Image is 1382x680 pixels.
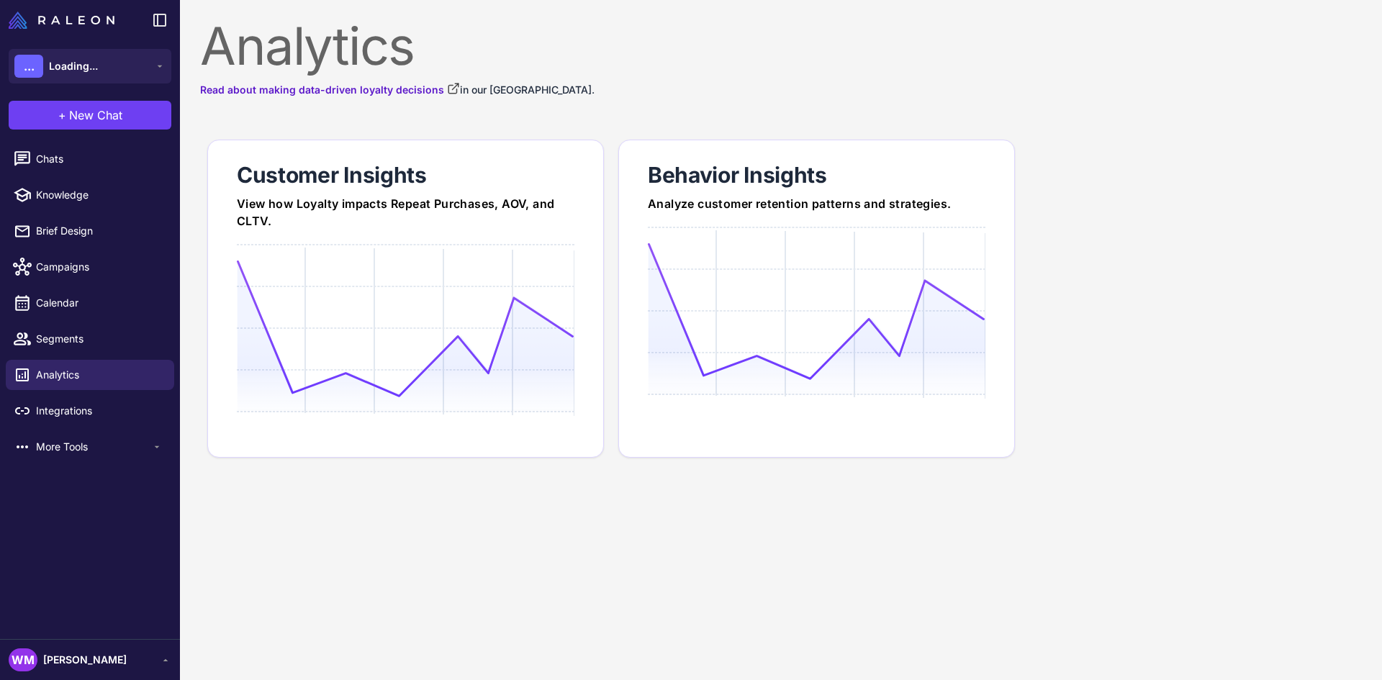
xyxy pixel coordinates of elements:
[618,140,1015,458] a: Behavior InsightsAnalyze customer retention patterns and strategies.
[9,101,171,130] button: +New Chat
[6,144,174,174] a: Chats
[36,295,163,311] span: Calendar
[6,180,174,210] a: Knowledge
[237,195,574,230] div: View how Loyalty impacts Repeat Purchases, AOV, and CLTV.
[14,55,43,78] div: ...
[237,160,574,189] div: Customer Insights
[648,195,985,212] div: Analyze customer retention patterns and strategies.
[207,140,604,458] a: Customer InsightsView how Loyalty impacts Repeat Purchases, AOV, and CLTV.
[36,187,163,203] span: Knowledge
[9,49,171,83] button: ...Loading...
[36,223,163,239] span: Brief Design
[9,12,114,29] img: Raleon Logo
[6,252,174,282] a: Campaigns
[36,439,151,455] span: More Tools
[6,324,174,354] a: Segments
[6,396,174,426] a: Integrations
[58,106,66,124] span: +
[9,648,37,671] div: WM
[36,403,163,419] span: Integrations
[49,58,98,74] span: Loading...
[36,331,163,347] span: Segments
[36,259,163,275] span: Campaigns
[43,652,127,668] span: [PERSON_NAME]
[200,82,460,98] a: Read about making data-driven loyalty decisions
[200,20,1362,72] div: Analytics
[6,360,174,390] a: Analytics
[648,160,985,189] div: Behavior Insights
[69,106,122,124] span: New Chat
[460,83,595,96] span: in our [GEOGRAPHIC_DATA].
[36,151,163,167] span: Chats
[36,367,163,383] span: Analytics
[6,288,174,318] a: Calendar
[6,216,174,246] a: Brief Design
